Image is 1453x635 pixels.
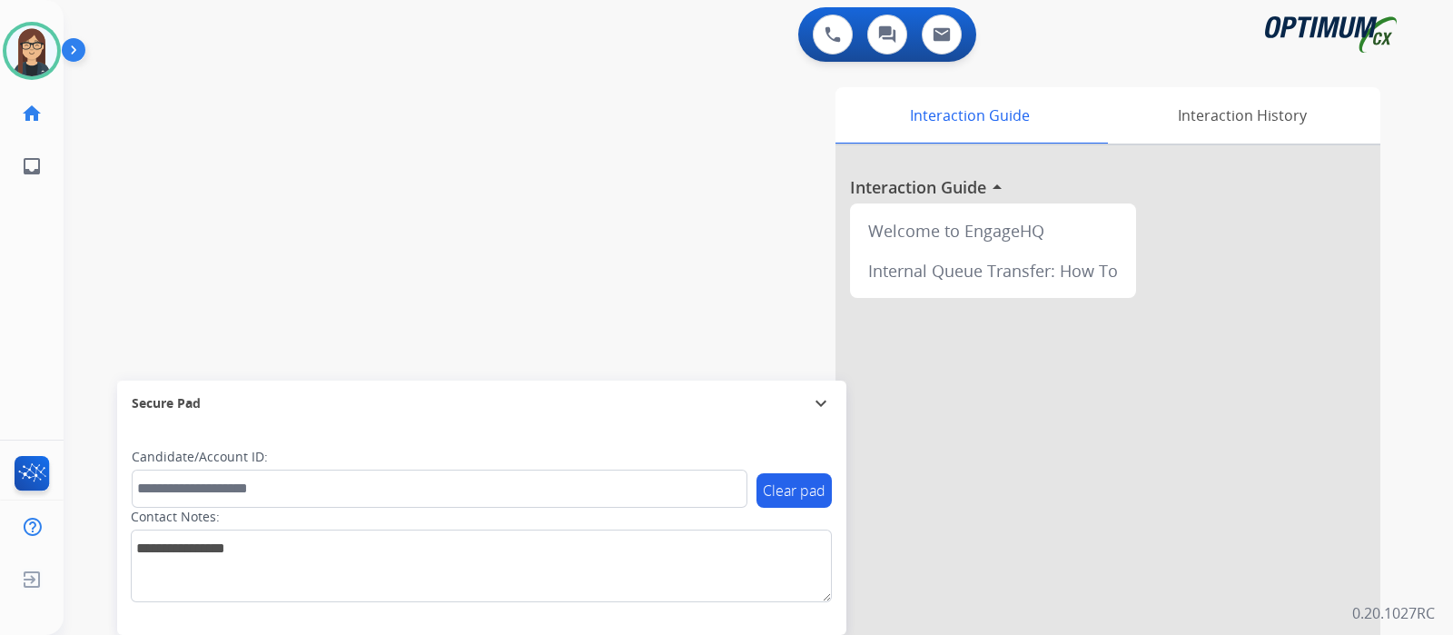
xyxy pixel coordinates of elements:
[756,473,832,508] button: Clear pad
[6,25,57,76] img: avatar
[21,155,43,177] mat-icon: inbox
[21,103,43,124] mat-icon: home
[1352,602,1435,624] p: 0.20.1027RC
[835,87,1103,144] div: Interaction Guide
[132,394,201,412] span: Secure Pad
[857,251,1129,291] div: Internal Queue Transfer: How To
[131,508,220,526] label: Contact Notes:
[1103,87,1380,144] div: Interaction History
[810,392,832,414] mat-icon: expand_more
[857,211,1129,251] div: Welcome to EngageHQ
[132,448,268,466] label: Candidate/Account ID:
